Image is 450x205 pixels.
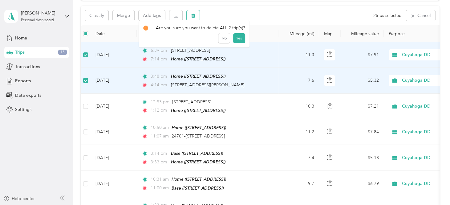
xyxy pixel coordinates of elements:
span: Home ([STREET_ADDRESS]) [171,108,225,113]
td: [DATE] [91,171,137,197]
td: $7.91 [341,42,384,68]
span: Home ([STREET_ADDRESS]) [172,125,226,130]
td: $5.18 [341,145,384,171]
span: 7:14 pm [151,56,168,63]
span: 6:39 pm [151,47,168,54]
span: 1:12 pm [151,107,168,114]
span: Settings [15,106,31,113]
span: [STREET_ADDRESS] [171,48,210,53]
span: Home ([STREET_ADDRESS]) [171,74,225,79]
span: Home ([STREET_ADDRESS]) [172,177,226,182]
th: Map [319,25,341,42]
span: Home ([STREET_ADDRESS]) [171,159,225,164]
span: Data exports [15,92,41,99]
td: [DATE] [91,68,137,93]
span: Home [15,35,27,41]
span: 10:50 am [151,124,169,131]
iframe: Everlance-gr Chat Button Frame [416,170,450,205]
div: Are you sure you want to delete ALL 2 trip(s)? [143,25,245,31]
td: $5.32 [341,68,384,93]
td: 7.6 [278,68,319,93]
span: 11:00 am [151,185,169,191]
div: [PERSON_NAME] [21,10,59,16]
span: 3:48 pm [151,73,168,80]
th: Locations [137,25,278,42]
th: Mileage value [341,25,384,42]
td: 11.2 [278,119,319,145]
span: Reports [15,78,31,84]
span: 12:53 pm [151,99,169,105]
span: Base ([STREET_ADDRESS]) [172,186,224,191]
span: Transactions [15,64,40,70]
td: $7.21 [341,94,384,119]
span: 3:33 pm [151,159,168,166]
span: 10:31 am [151,176,169,183]
button: Cancel [406,10,435,21]
td: $7.84 [341,119,384,145]
td: [DATE] [91,145,137,171]
span: 2 trips selected [373,12,402,19]
td: $6.79 [341,171,384,197]
td: 11.3 [278,42,319,68]
button: Yes [233,33,245,43]
th: Mileage (mi) [278,25,319,42]
button: Add tags [139,10,165,21]
button: No [218,33,230,43]
span: 3:14 pm [151,150,168,157]
span: 24701–[STREET_ADDRESS] [172,133,225,139]
th: Date [91,25,137,42]
button: Help center [3,195,35,202]
span: 4:14 pm [151,82,168,88]
span: 15 [58,50,67,55]
button: Classify [85,10,108,21]
span: [STREET_ADDRESS][PERSON_NAME] [171,82,244,88]
td: 9.7 [278,171,319,197]
span: Trips [15,49,25,55]
span: Base ([STREET_ADDRESS]) [171,151,223,156]
td: [DATE] [91,119,137,145]
button: Merge [113,10,134,21]
span: 11:07 am [151,133,169,140]
td: [DATE] [91,94,137,119]
td: 10.3 [278,94,319,119]
td: 7.4 [278,145,319,171]
span: Home ([STREET_ADDRESS]) [171,56,225,61]
td: [DATE] [91,42,137,68]
span: [STREET_ADDRESS] [172,99,211,105]
div: Personal dashboard [21,18,54,22]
